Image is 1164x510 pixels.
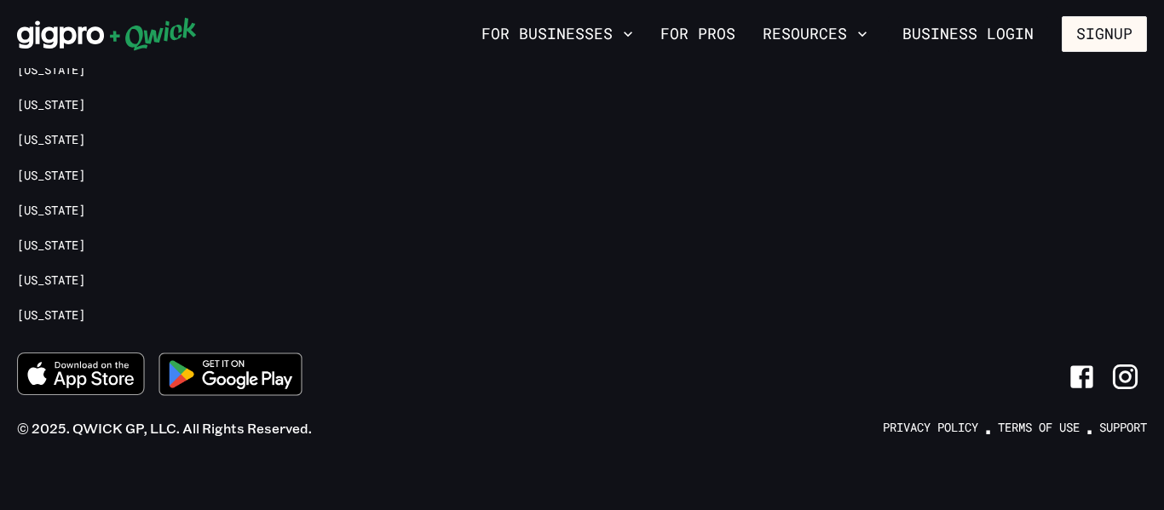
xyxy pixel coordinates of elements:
span: · [1086,410,1092,446]
a: [US_STATE] [17,168,85,184]
a: Business Login [888,16,1048,52]
a: [US_STATE] [17,132,85,148]
a: Link to Facebook [1060,355,1103,398]
a: [US_STATE] [17,307,85,324]
a: [US_STATE] [17,203,85,219]
a: For Pros [654,20,742,49]
a: Terms of Use [998,420,1080,436]
a: [US_STATE] [17,97,85,113]
a: Privacy Policy [883,420,978,436]
a: [US_STATE] [17,62,85,78]
button: Resources [756,20,874,49]
a: [US_STATE] [17,272,85,289]
span: · [985,410,991,446]
button: Signup [1062,16,1147,52]
img: Get it on Google Play [148,342,314,406]
a: Download on the App Store [17,352,145,400]
a: Link to Instagram [1103,355,1147,398]
a: [US_STATE] [17,238,85,254]
span: © 2025. QWICK GP, LLC. All Rights Reserved. [17,420,312,437]
button: For Businesses [475,20,640,49]
a: Support [1099,420,1147,436]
